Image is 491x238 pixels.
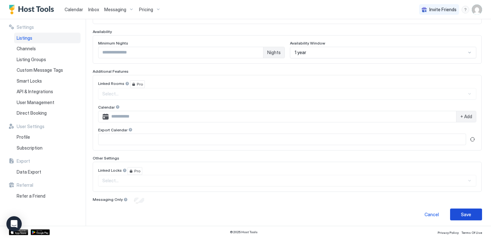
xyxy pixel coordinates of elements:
[14,108,81,119] a: Direct Booking
[461,211,471,218] div: Save
[17,158,30,164] span: Export
[472,4,482,15] div: User profile
[450,209,482,220] button: Save
[14,33,81,44] a: Listings
[93,156,119,160] span: Other Settings
[98,81,124,86] span: Linked Rooms
[17,35,32,41] span: Listings
[14,167,81,177] a: Data Export
[98,47,263,58] input: Input Field
[98,134,466,145] input: Input Field
[98,41,128,45] span: Minimum Nights
[14,97,81,108] a: User Management
[17,57,46,62] span: Listing Groups
[93,197,123,202] span: Messaging Only
[93,69,129,74] span: Additional Features
[93,29,112,34] span: Availability
[17,24,34,30] span: Settings
[425,211,439,218] div: Cancel
[438,231,459,234] span: Privacy Policy
[14,65,81,76] a: Custom Message Tags
[17,145,43,151] span: Subscription
[17,134,30,140] span: Profile
[134,168,141,174] span: Pro
[14,132,81,143] a: Profile
[17,46,36,52] span: Channels
[9,229,28,235] a: App Store
[109,111,456,122] input: Input Field
[98,168,122,173] span: Linked Locks
[17,100,54,105] span: User Management
[17,193,45,199] span: Refer a Friend
[6,216,22,232] div: Open Intercom Messenger
[230,230,258,234] span: © 2025 Host Tools
[17,89,53,94] span: API & Integrations
[14,43,81,54] a: Channels
[98,105,115,110] span: Calendar
[139,7,153,12] span: Pricing
[17,78,42,84] span: Smart Locks
[469,135,476,143] button: Refresh
[416,209,448,220] button: Cancel
[461,231,482,234] span: Terms Of Use
[438,229,459,235] a: Privacy Policy
[14,191,81,201] a: Refer a Friend
[17,67,63,73] span: Custom Message Tags
[31,229,50,235] a: Google Play Store
[462,6,469,13] div: menu
[429,7,456,12] span: Invite Friends
[295,50,306,55] span: 1 year
[17,182,33,188] span: Referral
[65,6,83,13] a: Calendar
[98,127,128,132] span: Export Calendar
[17,110,47,116] span: Direct Booking
[290,41,325,45] span: Availability Window
[17,124,44,129] span: User Settings
[65,7,83,12] span: Calendar
[104,7,126,12] span: Messaging
[9,5,57,14] a: Host Tools Logo
[267,50,281,55] span: Nights
[17,169,41,175] span: Data Export
[88,7,99,12] span: Inbox
[14,76,81,86] a: Smart Locks
[460,114,472,119] span: + Add
[14,86,81,97] a: API & Integrations
[88,6,99,13] a: Inbox
[137,81,143,87] span: Pro
[14,54,81,65] a: Listing Groups
[14,143,81,153] a: Subscription
[461,229,482,235] a: Terms Of Use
